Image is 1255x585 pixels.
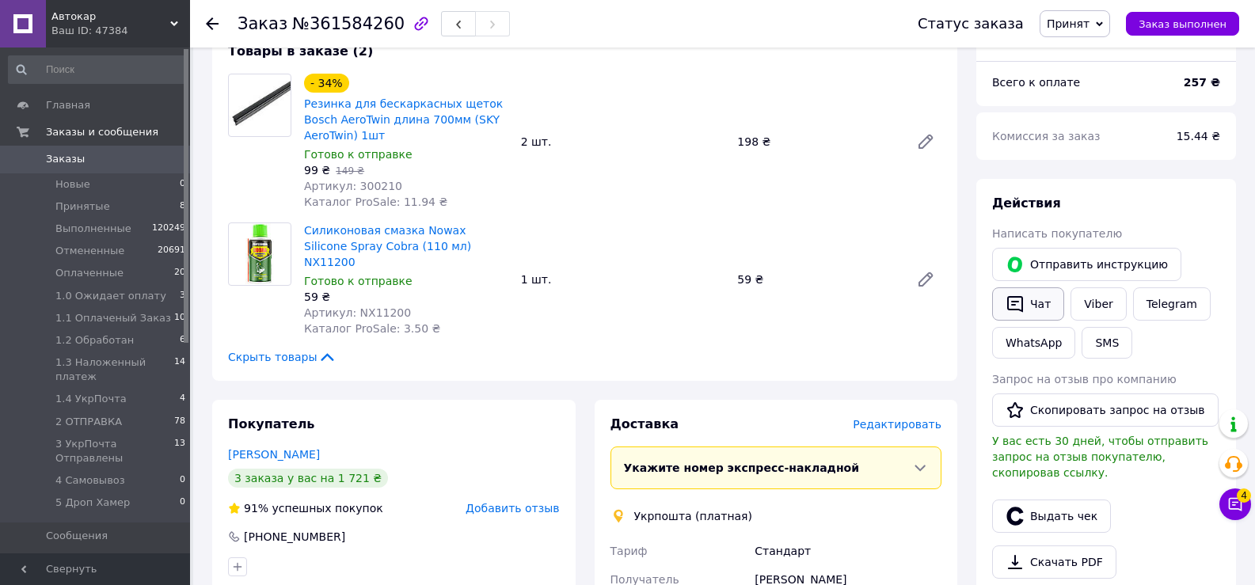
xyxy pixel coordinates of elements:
[180,496,185,510] span: 0
[918,16,1024,32] div: Статус заказа
[630,508,757,524] div: Укрпошта (платная)
[751,537,945,565] div: Стандарт
[46,529,108,543] span: Сообщения
[992,287,1064,321] button: Чат
[304,164,330,177] span: 99 ₴
[55,415,122,429] span: 2 ОТПРАВКА
[304,275,413,287] span: Готово к отправке
[515,131,732,153] div: 2 шт.
[228,349,337,365] span: Скрыть товары
[304,306,411,319] span: Артикул: NX11200
[174,437,185,465] span: 13
[242,529,347,545] div: [PHONE_NUMBER]
[174,311,185,325] span: 10
[152,222,185,236] span: 120249
[304,224,471,268] a: Силиконовая смазка Nowax Silicone Spray Cobra (110 мл) NX11200
[228,44,373,59] span: Товары в заказе (2)
[992,393,1219,427] button: Скопировать запрос на отзыв
[304,322,440,335] span: Каталог ProSale: 3.50 ₴
[731,131,903,153] div: 198 ₴
[180,392,185,406] span: 4
[174,355,185,384] span: 14
[992,196,1061,211] span: Действия
[245,223,274,285] img: Силиконовая смазка Nowax Silicone Spray Cobra (110 мл) NX11200
[1139,18,1226,30] span: Заказ выполнен
[1219,488,1251,520] button: Чат с покупателем4
[304,289,508,305] div: 59 ₴
[206,16,219,32] div: Вернуться назад
[336,165,364,177] span: 149 ₴
[853,418,941,431] span: Редактировать
[174,415,185,429] span: 78
[55,392,127,406] span: 1.4 УкрПочта
[55,266,124,280] span: Оплаченные
[46,98,90,112] span: Главная
[1071,287,1126,321] a: Viber
[992,373,1177,386] span: Запрос на отзыв про компанию
[304,196,447,208] span: Каталог ProSale: 11.94 ₴
[731,268,903,291] div: 59 ₴
[180,333,185,348] span: 6
[46,152,85,166] span: Заказы
[228,469,388,488] div: 3 заказа у вас на 1 721 ₴
[55,199,110,214] span: Принятые
[992,248,1181,281] button: Отправить инструкцию
[180,473,185,488] span: 0
[992,500,1111,533] button: Выдать чек
[55,222,131,236] span: Выполненные
[228,416,314,431] span: Покупатель
[992,76,1080,89] span: Всего к оплате
[1133,287,1211,321] a: Telegram
[304,97,503,142] a: Резинка для бескаркасных щеток Bosch AeroTwin длина 700мм (SKY AeroTwin) 1шт
[610,545,648,557] span: Тариф
[910,264,941,295] a: Редактировать
[228,500,383,516] div: успешных покупок
[55,311,171,325] span: 1.1 Оплаченый Заказ
[55,244,124,258] span: Отмененные
[992,545,1116,579] a: Скачать PDF
[992,130,1101,142] span: Комиссия за заказ
[304,74,349,93] div: - 34%
[304,180,402,192] span: Артикул: 300210
[180,177,185,192] span: 0
[180,199,185,214] span: 8
[55,496,130,510] span: 5 Дроп Хамер
[46,125,158,139] span: Заказы и сообщения
[229,81,291,130] img: Резинка для бескаркасных щеток Bosch AeroTwin длина 700мм (SKY AeroTwin) 1шт
[244,502,268,515] span: 91%
[55,355,174,384] span: 1.3 Наложенный платеж
[515,268,732,291] div: 1 шт.
[51,24,190,38] div: Ваш ID: 47384
[158,244,185,258] span: 20691
[228,448,320,461] a: [PERSON_NAME]
[466,502,559,515] span: Добавить отзыв
[8,55,187,84] input: Поиск
[180,289,185,303] span: 3
[174,266,185,280] span: 20
[304,148,413,161] span: Готово к отправке
[55,333,134,348] span: 1.2 Обработан
[910,126,941,158] a: Редактировать
[1126,12,1239,36] button: Заказ выполнен
[55,473,125,488] span: 4 Самовывоз
[624,462,860,474] span: Укажите номер экспресс-накладной
[1184,76,1220,89] b: 257 ₴
[1082,327,1132,359] button: SMS
[992,227,1122,240] span: Написать покупателю
[55,177,90,192] span: Новые
[1047,17,1090,30] span: Принят
[55,289,166,303] span: 1.0 Ожидает оплату
[55,437,174,465] span: 3 УкрПочта Отправлены
[1237,488,1251,503] span: 4
[1177,130,1220,142] span: 15.44 ₴
[610,416,679,431] span: Доставка
[238,14,287,33] span: Заказ
[292,14,405,33] span: №361584260
[992,435,1208,479] span: У вас есть 30 дней, чтобы отправить запрос на отзыв покупателю, скопировав ссылку.
[992,327,1075,359] a: WhatsApp
[51,9,170,24] span: Автокар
